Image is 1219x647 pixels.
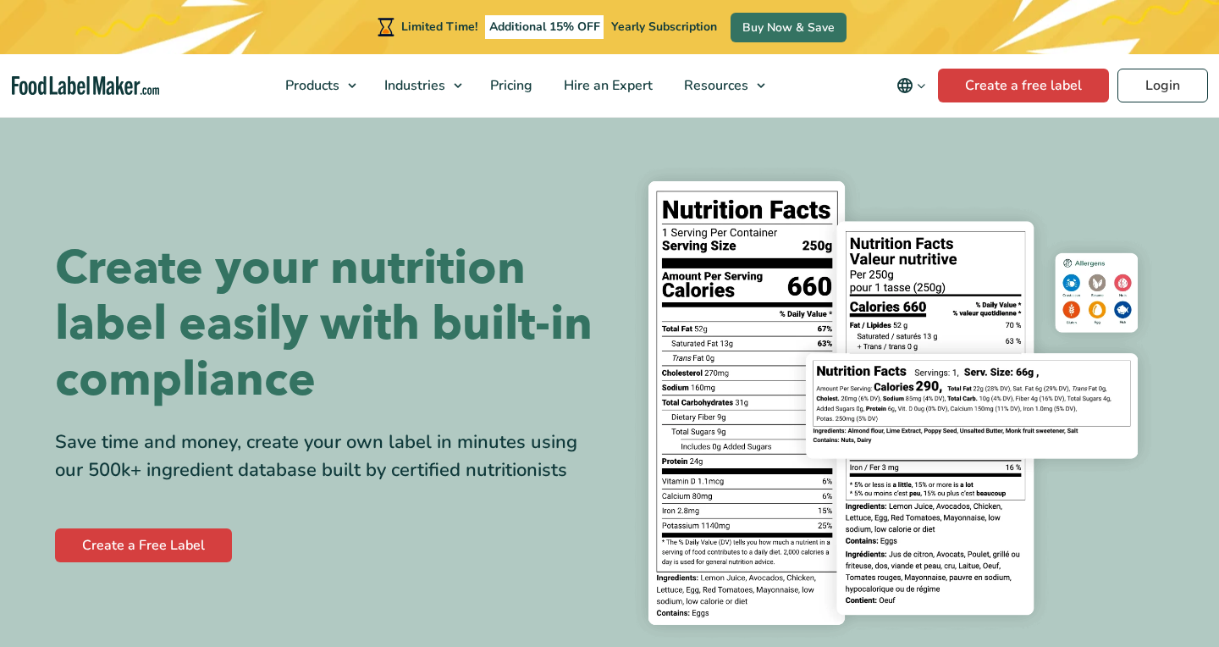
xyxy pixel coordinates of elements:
span: Products [280,76,341,95]
a: Login [1117,69,1208,102]
a: Food Label Maker homepage [12,76,160,96]
a: Hire an Expert [549,54,665,117]
a: Pricing [475,54,544,117]
span: Pricing [485,76,534,95]
span: Resources [679,76,750,95]
a: Products [270,54,365,117]
span: Hire an Expert [559,76,654,95]
a: Resources [669,54,774,117]
span: Yearly Subscription [611,19,717,35]
a: Create a Free Label [55,528,232,562]
h1: Create your nutrition label easily with built-in compliance [55,241,597,408]
span: Limited Time! [401,19,477,35]
button: Change language [885,69,938,102]
div: Save time and money, create your own label in minutes using our 500k+ ingredient database built b... [55,429,597,484]
a: Industries [369,54,471,117]
span: Industries [379,76,447,95]
a: Buy Now & Save [731,13,847,42]
a: Create a free label [938,69,1109,102]
span: Additional 15% OFF [485,15,604,39]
